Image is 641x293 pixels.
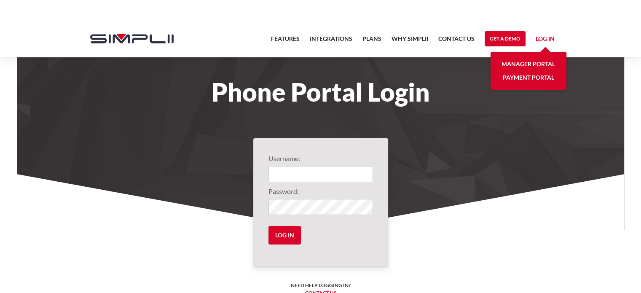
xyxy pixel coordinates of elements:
a: Payment Portal [503,71,554,84]
a: Plans [362,34,381,49]
h1: Phone Portal Login [82,83,560,101]
a: Get a Demo [485,31,526,46]
input: Log in [268,226,301,245]
label: Username: [268,153,373,164]
a: home [82,20,174,57]
a: Why Simplii [392,34,428,49]
form: Login [268,153,373,251]
a: Manager Portal [502,57,555,71]
a: Integrations [310,34,352,49]
label: Password: [268,186,373,196]
a: Log in [536,34,555,46]
a: Contact US [438,34,475,49]
a: Features [271,34,300,49]
img: Simplii [90,34,174,43]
